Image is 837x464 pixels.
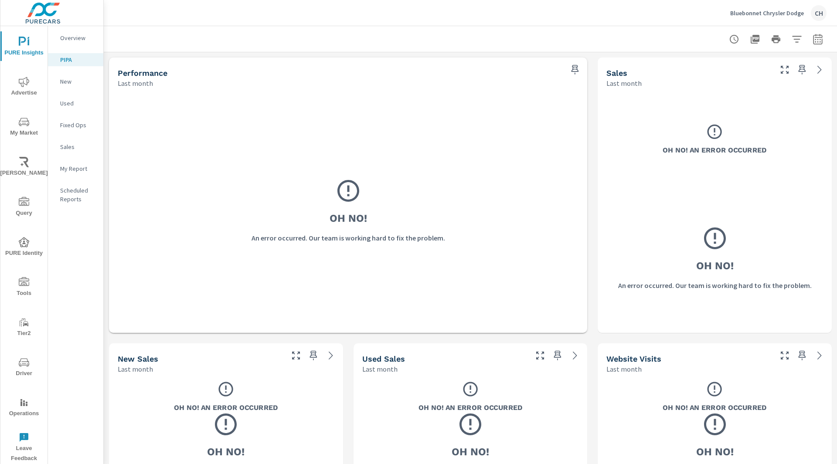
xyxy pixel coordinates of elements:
h3: Oh No! [330,211,367,226]
a: See more details in report [813,349,827,362]
div: CH [811,5,827,21]
div: Used [48,97,103,110]
p: My Report [60,164,96,173]
span: Query [3,197,45,218]
div: My Report [48,162,103,175]
p: Last month [118,78,153,88]
div: PIPA [48,53,103,66]
h3: Oh No! [696,444,734,459]
h3: Oh No! An Error Occurred [663,145,767,155]
h3: Oh No! An Error Occurred [174,403,278,413]
h5: New Sales [118,354,158,363]
h3: Oh No! An Error Occurred [418,403,522,413]
button: "Export Report to PDF" [746,30,764,48]
p: Bluebonnet Chrysler Dodge [730,9,804,17]
a: See more details in report [324,349,338,362]
span: Save this to your personalized report [795,63,809,77]
p: Last month [362,364,398,374]
button: Select Date Range [809,30,827,48]
button: Make Fullscreen [289,349,303,362]
button: Apply Filters [788,30,806,48]
button: Make Fullscreen [778,349,792,362]
div: Sales [48,140,103,153]
p: An error occurred. Our team is working hard to fix the problem. [618,280,812,291]
h3: Oh No! [696,258,734,273]
span: Driver [3,357,45,379]
h5: Used Sales [362,354,405,363]
span: My Market [3,117,45,138]
span: [PERSON_NAME] [3,157,45,178]
h5: Sales [606,68,627,78]
p: Overview [60,34,96,42]
p: Last month [606,364,642,374]
span: Save this to your personalized report [795,349,809,362]
h3: Oh No! [207,444,245,459]
button: Make Fullscreen [778,63,792,77]
p: Sales [60,142,96,151]
p: Fixed Ops [60,121,96,129]
h3: Oh No! [452,444,489,459]
h5: Performance [118,68,167,78]
span: Tools [3,277,45,298]
p: PIPA [60,55,96,64]
span: Save this to your personalized report [306,349,320,362]
p: Last month [606,78,642,88]
div: Overview [48,31,103,44]
p: An error occurred. Our team is working hard to fix the problem. [252,233,445,243]
a: See more details in report [813,63,827,77]
a: See more details in report [568,349,582,362]
span: Leave Feedback [3,432,45,464]
p: Used [60,99,96,108]
button: Print Report [767,30,785,48]
div: Fixed Ops [48,119,103,132]
h3: Oh No! An Error Occurred [663,403,767,413]
button: Make Fullscreen [533,349,547,362]
p: Last month [118,364,153,374]
div: New [48,75,103,88]
div: Scheduled Reports [48,184,103,206]
p: Scheduled Reports [60,186,96,203]
span: Save this to your personalized report [551,349,565,362]
span: Advertise [3,77,45,98]
span: Tier2 [3,317,45,339]
h5: Website Visits [606,354,661,363]
p: New [60,77,96,86]
span: Operations [3,397,45,419]
span: PURE Identity [3,237,45,258]
span: Save this to your personalized report [568,63,582,77]
span: PURE Insights [3,37,45,58]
